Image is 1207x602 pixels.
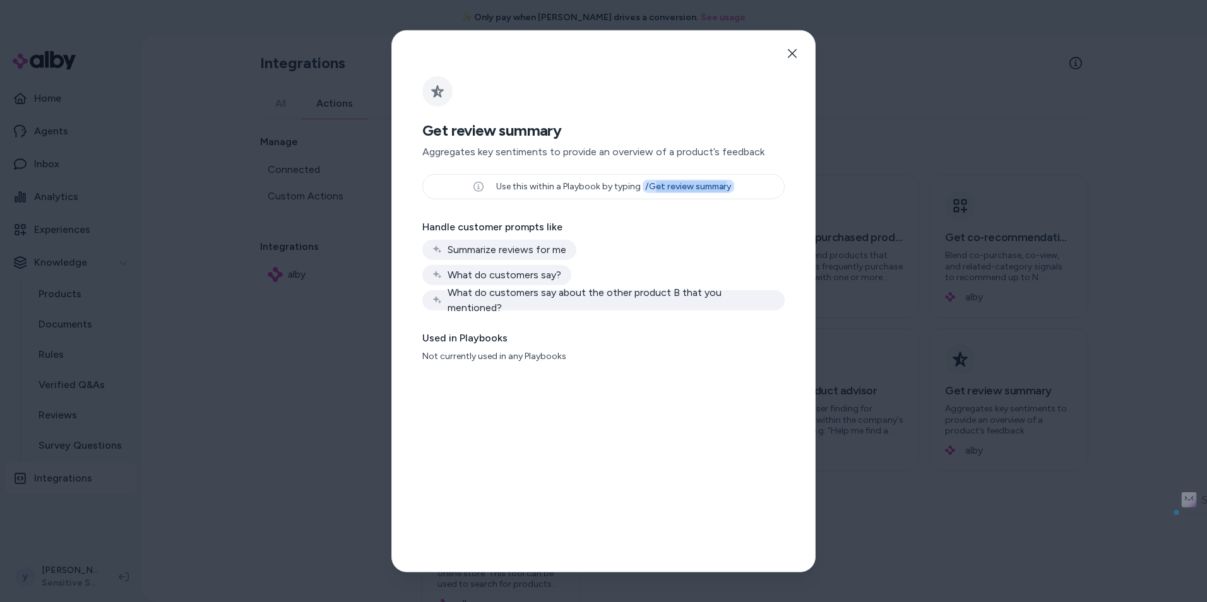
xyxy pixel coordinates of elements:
p: Used in Playbooks [422,331,785,346]
div: Summarize reviews for me [422,240,576,260]
div: What do customers say about the other product B that you mentioned? [422,290,785,310]
p: Use this within a Playbook by typing [496,181,734,192]
span: Aggregates key sentiments to provide an overview of a product’s feedback [422,146,764,158]
div: What do customers say? [422,265,571,285]
h2: Get review summary [422,121,785,141]
span: / Get review summary [643,180,734,193]
p: Handle customer prompts like [422,220,785,235]
p: Not currently used in any Playbooks [422,351,785,362]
